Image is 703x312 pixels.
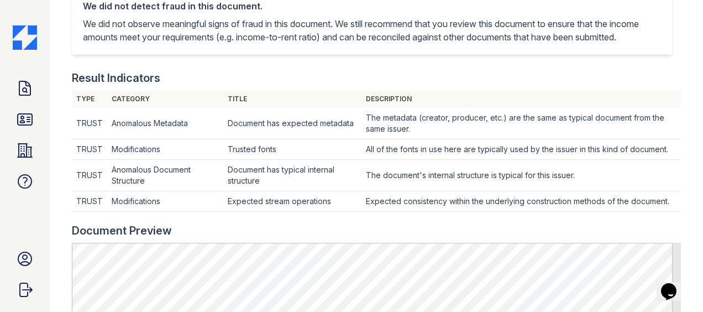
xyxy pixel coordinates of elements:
[657,268,692,301] iframe: chat widget
[72,90,107,108] th: Type
[107,108,223,139] td: Anomalous Metadata
[107,160,223,191] td: Anomalous Document Structure
[107,139,223,160] td: Modifications
[361,139,681,160] td: All of the fonts in use here are typically used by the issuer in this kind of document.
[361,108,681,139] td: The metadata (creator, producer, etc.) are the same as typical document from the same issuer.
[13,25,37,50] img: CE_Icon_Blue-c292c112584629df590d857e76928e9f676e5b41ef8f769ba2f05ee15b207248.png
[83,17,661,44] p: We did not observe meaningful signs of fraud in this document. We still recommend that you review...
[72,139,107,160] td: TRUST
[72,223,172,238] div: Document Preview
[223,108,361,139] td: Document has expected metadata
[72,108,107,139] td: TRUST
[72,160,107,191] td: TRUST
[72,70,160,86] div: Result Indicators
[223,139,361,160] td: Trusted fonts
[223,160,361,191] td: Document has typical internal structure
[361,160,681,191] td: The document's internal structure is typical for this issuer.
[223,191,361,212] td: Expected stream operations
[361,90,681,108] th: Description
[107,191,223,212] td: Modifications
[361,191,681,212] td: Expected consistency within the underlying construction methods of the document.
[223,90,361,108] th: Title
[107,90,223,108] th: Category
[72,191,107,212] td: TRUST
